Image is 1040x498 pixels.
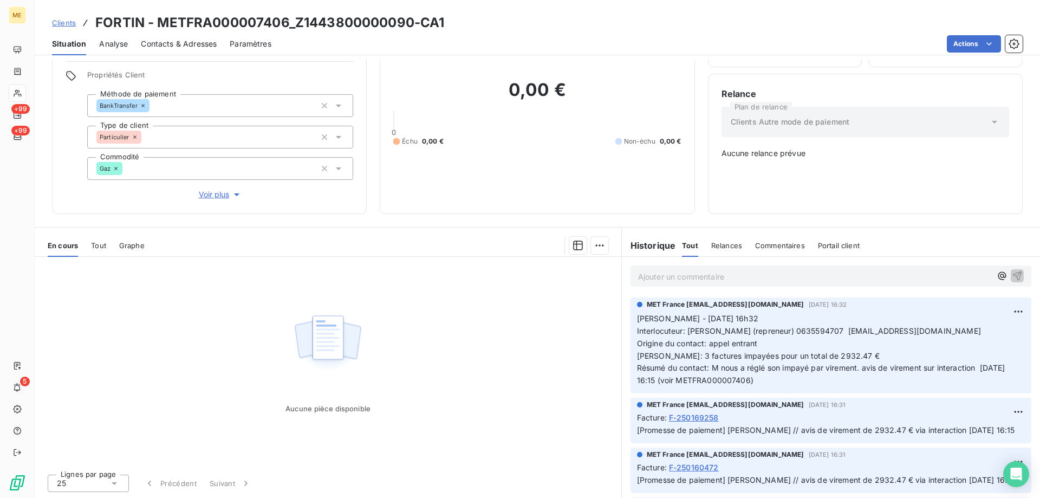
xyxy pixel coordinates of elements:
[647,300,804,309] span: MET France [EMAIL_ADDRESS][DOMAIN_NAME]
[402,137,418,146] span: Échu
[100,134,129,140] span: Particulier
[9,474,26,491] img: Logo LeanPay
[947,35,1001,53] button: Actions
[149,101,158,111] input: Ajouter une valeur
[1003,461,1029,487] div: Open Intercom Messenger
[57,478,66,489] span: 25
[660,137,681,146] span: 0,00 €
[138,472,203,495] button: Précédent
[87,70,353,86] span: Propriétés Client
[122,164,131,173] input: Ajouter une valeur
[637,462,667,473] span: Facture :
[100,102,138,109] span: BankTransfer
[119,241,145,250] span: Graphe
[755,241,805,250] span: Commentaires
[52,38,86,49] span: Situation
[20,377,30,386] span: 5
[99,38,128,49] span: Analyse
[422,137,444,146] span: 0,00 €
[731,117,850,127] span: Clients Autre mode de paiement
[91,241,106,250] span: Tout
[809,301,847,308] span: [DATE] 16:32
[809,402,846,408] span: [DATE] 16:31
[230,38,271,49] span: Paramètres
[293,309,362,377] img: Empty state
[721,87,1009,100] h6: Relance
[52,18,76,27] span: Clients
[711,241,742,250] span: Relances
[721,148,1009,159] span: Aucune relance prévue
[637,412,667,423] span: Facture :
[622,239,676,252] h6: Historique
[393,79,681,112] h2: 0,00 €
[203,472,258,495] button: Suivant
[647,400,804,410] span: MET France [EMAIL_ADDRESS][DOMAIN_NAME]
[141,38,217,49] span: Contacts & Adresses
[624,137,655,146] span: Non-échu
[199,189,242,200] span: Voir plus
[818,241,860,250] span: Portail client
[11,126,30,135] span: +99
[647,450,804,460] span: MET France [EMAIL_ADDRESS][DOMAIN_NAME]
[637,314,1007,385] span: [PERSON_NAME] - [DATE] 16h32 Interlocuteur: [PERSON_NAME] (repreneur) 0635594707 [EMAIL_ADDRESS][...
[11,104,30,114] span: +99
[392,128,396,137] span: 0
[141,132,150,142] input: Ajouter une valeur
[9,7,26,24] div: ME
[682,241,698,250] span: Tout
[95,13,444,33] h3: FORTIN - METFRA000007406_Z1443800000090-CA1
[100,165,110,172] span: Gaz
[285,404,370,413] span: Aucune pièce disponible
[637,475,1015,484] span: [Promesse de paiement] [PERSON_NAME] // avis de virement de 2932.47 € via interaction [DATE] 16:15
[48,241,78,250] span: En cours
[669,462,719,473] span: F-250160472
[809,451,846,458] span: [DATE] 16:31
[87,189,353,201] button: Voir plus
[52,17,76,28] a: Clients
[637,425,1015,435] span: [Promesse de paiement] [PERSON_NAME] // avis de virement de 2932.47 € via interaction [DATE] 16:15
[669,412,719,423] span: F-250169258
